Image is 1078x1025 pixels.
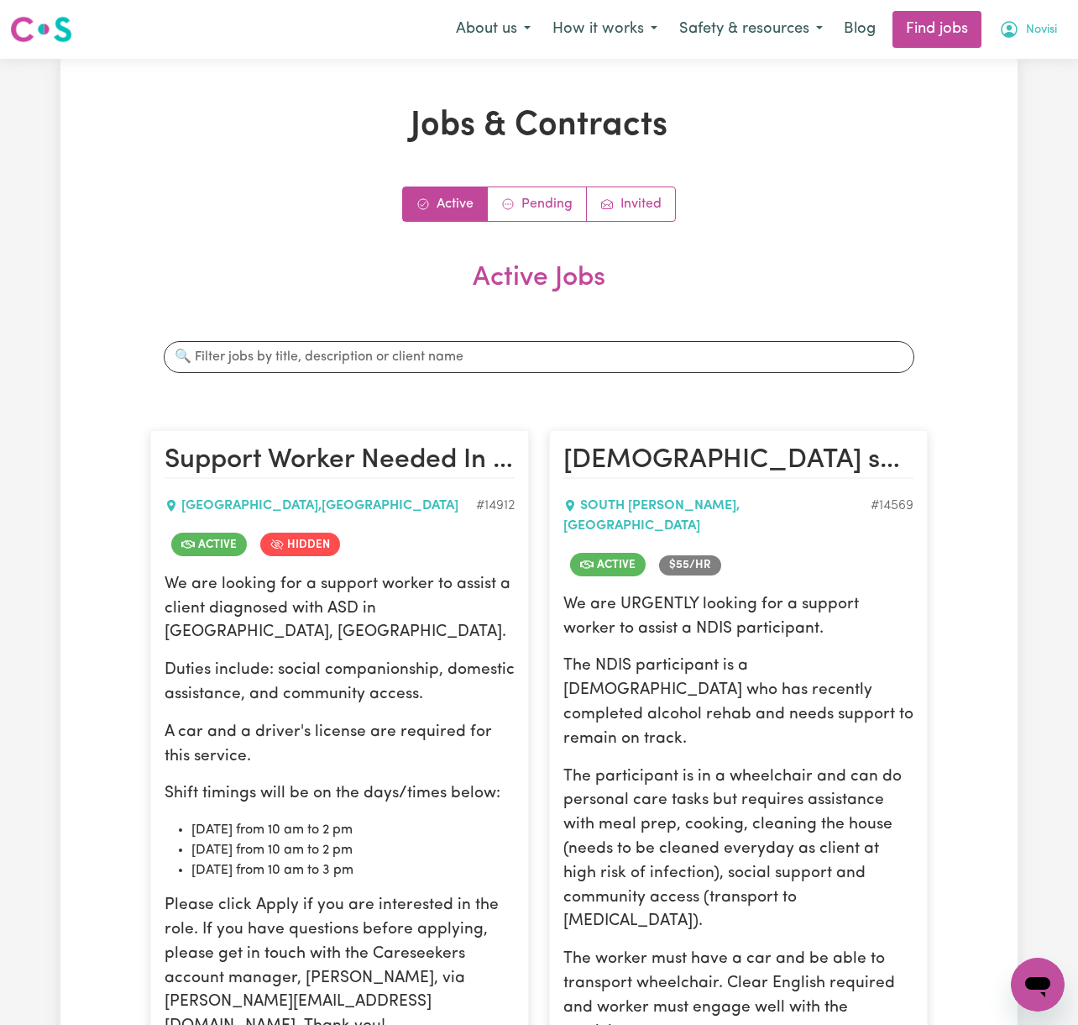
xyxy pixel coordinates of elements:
[164,341,914,373] input: 🔍 Filter jobs by title, description or client name
[1011,958,1065,1012] iframe: Button to launch messaging window
[834,11,886,48] a: Blog
[150,106,928,146] h1: Jobs & Contracts
[892,11,981,48] a: Find jobs
[165,496,476,516] div: [GEOGRAPHIC_DATA] , [GEOGRAPHIC_DATA]
[563,496,871,536] div: SOUTH [PERSON_NAME] , [GEOGRAPHIC_DATA]
[563,654,913,751] p: The NDIS participant is a [DEMOGRAPHIC_DATA] who has recently completed alcohol rehab and needs s...
[563,444,913,478] h2: Male support worker urgently needed - long shifts at SOUTH RIPLEY, QLD for Domestic assistance (l...
[260,533,340,556] span: Job is hidden
[659,555,721,576] span: Job rate per hour
[165,444,515,478] h2: Support Worker Needed In Acacia Ridge, QLD
[165,573,515,645] p: We are looking for a support worker to assist a client diagnosed with ASD in [GEOGRAPHIC_DATA], [...
[10,14,72,45] img: Careseekers logo
[570,553,646,576] span: Job is active
[150,262,928,321] h2: Active Jobs
[403,187,488,221] a: Active jobs
[1026,21,1057,39] span: Novisi
[871,496,913,536] div: Job ID #14569
[488,187,587,221] a: Contracts pending review
[587,187,675,221] a: Job invitations
[988,12,1068,47] button: My Account
[165,721,515,770] p: A car and a driver's license are required for this service.
[668,12,834,47] button: Safety & resources
[563,765,913,935] p: The participant is in a wheelchair and can do personal care tasks but requires assistance with me...
[171,533,247,556] span: Job is active
[563,593,913,642] p: We are URGENTLY looking for a support worker to assist a NDIS participant.
[191,820,515,840] li: [DATE] from 10 am to 2 pm
[445,12,542,47] button: About us
[191,860,515,880] li: [DATE] from 10 am to 3 pm
[542,12,668,47] button: How it works
[165,659,515,707] p: Duties include: social companionship, domestic assistance, and community access.
[476,496,515,516] div: Job ID #14912
[165,782,515,807] p: Shift timings will be on the days/times below:
[191,840,515,860] li: [DATE] from 10 am to 2 pm
[10,10,72,49] a: Careseekers logo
